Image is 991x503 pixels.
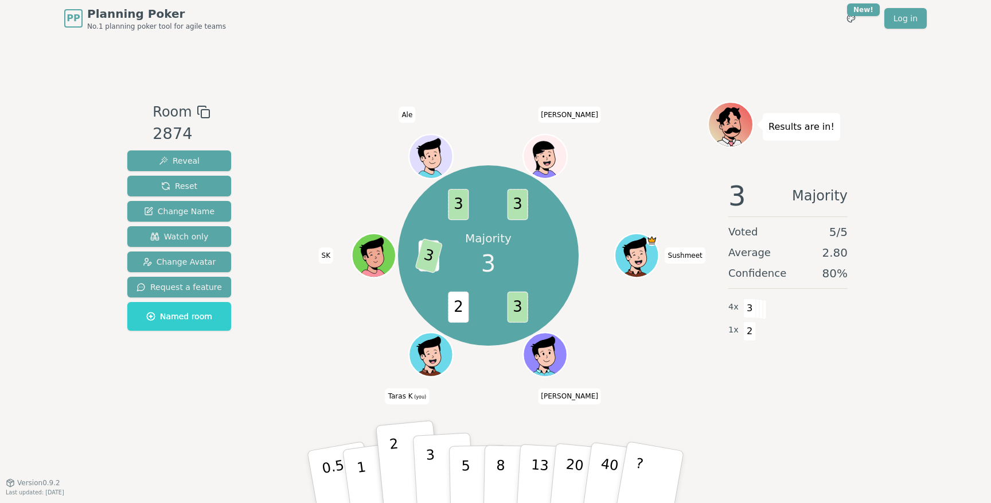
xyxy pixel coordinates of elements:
[728,301,739,314] span: 4 x
[385,388,429,404] span: Click to change your name
[665,247,705,264] span: Click to change your name
[743,322,756,341] span: 2
[743,299,756,318] span: 3
[411,334,452,376] button: Click to change your avatar
[146,311,212,322] span: Named room
[127,252,231,272] button: Change Avatar
[841,8,861,29] button: New!
[413,394,427,400] span: (you)
[448,292,469,323] span: 2
[399,107,415,123] span: Click to change your name
[538,388,601,404] span: Click to change your name
[728,324,739,336] span: 1 x
[728,224,758,240] span: Voted
[465,230,512,246] p: Majority
[159,155,200,167] span: Reveal
[415,238,443,273] span: 3
[150,231,209,242] span: Watch only
[153,102,192,122] span: Room
[481,246,495,281] span: 3
[87,22,226,31] span: No.1 planning poker tool for agile teams
[319,247,334,264] span: Click to change your name
[17,478,60,487] span: Version 0.9.2
[127,302,231,331] button: Named room
[728,265,786,281] span: Confidence
[127,201,231,222] button: Change Name
[792,182,848,210] span: Majority
[127,277,231,297] button: Request a feature
[884,8,927,29] a: Log in
[728,245,771,261] span: Average
[829,224,848,240] span: 5 / 5
[768,119,834,135] p: Results are in!
[67,11,80,25] span: PP
[6,489,64,496] span: Last updated: [DATE]
[508,292,528,323] span: 3
[6,478,60,487] button: Version0.9.2
[87,6,226,22] span: Planning Poker
[127,150,231,171] button: Reveal
[64,6,226,31] a: PPPlanning PokerNo.1 planning poker tool for agile teams
[508,189,528,220] span: 3
[822,245,848,261] span: 2.80
[538,107,601,123] span: Click to change your name
[136,281,222,293] span: Request a feature
[127,176,231,196] button: Reset
[389,436,404,498] p: 2
[144,206,214,217] span: Change Name
[646,235,657,246] span: Sushmeet is the host
[822,265,848,281] span: 80 %
[847,3,880,16] div: New!
[728,182,746,210] span: 3
[161,180,197,192] span: Reset
[153,122,210,146] div: 2874
[448,189,469,220] span: 3
[127,226,231,247] button: Watch only
[143,256,216,268] span: Change Avatar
